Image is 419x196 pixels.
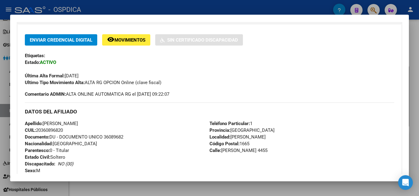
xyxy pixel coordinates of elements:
[209,121,252,126] span: 1
[209,141,240,146] strong: Código Postal:
[155,34,243,46] button: Sin Certificado Discapacidad
[107,36,114,43] mat-icon: remove_red_eye
[25,134,123,140] span: DU - DOCUMENTO UNICO 36089682
[25,121,78,126] span: [PERSON_NAME]
[25,80,161,85] span: ALTA RG OPCION Online (clave fiscal)
[25,154,65,160] span: Soltero
[25,108,394,115] h3: DATOS DEL AFILIADO
[25,60,40,65] strong: Estado:
[209,134,230,140] strong: Localidad:
[25,148,50,153] strong: Parentesco:
[25,141,97,146] span: [GEOGRAPHIC_DATA]
[25,73,79,79] span: [DATE]
[209,148,267,153] span: [PERSON_NAME] 4455
[30,37,92,43] span: Enviar Credencial Digital
[209,128,230,133] strong: Provincia:
[25,128,63,133] span: 20360896820
[398,175,413,190] div: Open Intercom Messenger
[25,141,53,146] strong: Nacionalidad:
[209,134,266,140] span: [PERSON_NAME]
[25,148,69,153] span: 0 - Titular
[114,37,145,43] span: Movimientos
[102,34,150,46] button: Movimientos
[25,91,66,97] strong: Comentario ADMIN:
[25,134,49,140] strong: Documento:
[25,128,36,133] strong: CUIL:
[25,91,169,98] span: ALTA ONLINE AUTOMATICA RG el [DATE] 09:22:07
[25,161,55,167] strong: Discapacitado:
[209,128,275,133] span: [GEOGRAPHIC_DATA]
[209,121,250,126] strong: Teléfono Particular:
[167,37,238,43] span: Sin Certificado Discapacidad
[25,154,50,160] strong: Estado Civil:
[25,168,40,173] span: M
[25,73,65,79] strong: Última Alta Formal:
[25,80,85,85] strong: Ultimo Tipo Movimiento Alta:
[40,60,56,65] strong: ACTIVO
[209,141,249,146] span: 1665
[25,168,36,173] strong: Sexo:
[25,34,97,46] button: Enviar Credencial Digital
[25,53,45,58] strong: Etiquetas:
[209,148,221,153] strong: Calle:
[25,121,43,126] strong: Apellido:
[58,161,73,167] i: NO (00)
